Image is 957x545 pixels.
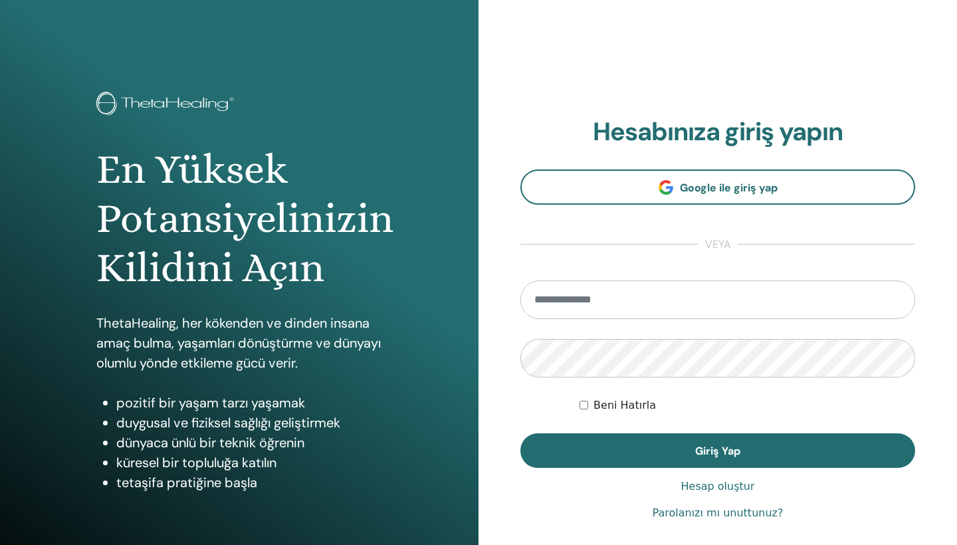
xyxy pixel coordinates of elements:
[520,169,915,205] a: Google ile giriş yap
[593,397,656,413] label: Beni Hatırla
[580,397,915,413] div: Keep me authenticated indefinitely or until I manually logout
[116,433,382,453] li: dünyaca ünlü bir teknik öğrenin
[695,444,740,458] span: Giriş Yap
[96,145,382,293] h1: En Yüksek Potansiyelinizin Kilidini Açın
[681,479,755,494] a: Hesap oluştur
[520,117,915,148] h2: Hesabınıza giriş yapın
[520,433,915,468] button: Giriş Yap
[116,413,382,433] li: duygusal ve fiziksel sağlığı geliştirmek
[653,505,784,521] a: Parolanızı mı unuttunuz?
[96,313,382,373] p: ThetaHealing, her kökenden ve dinden insana amaç bulma, yaşamları dönüştürme ve dünyayı olumlu yö...
[116,393,382,413] li: pozitif bir yaşam tarzı yaşamak
[698,237,738,253] span: veya
[116,453,382,473] li: küresel bir topluluğa katılın
[116,473,382,492] li: tetaşifa pratiğine başla
[680,181,778,195] span: Google ile giriş yap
